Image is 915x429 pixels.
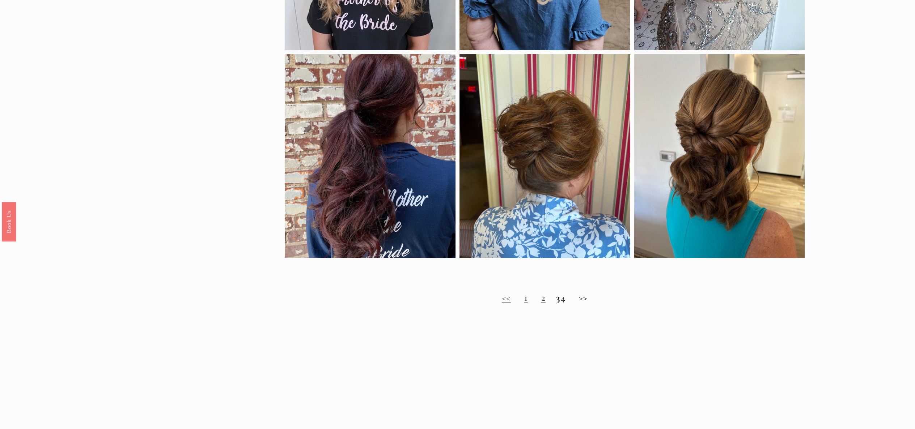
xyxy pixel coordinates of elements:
h2: 4 >> [285,292,805,304]
a: 1 [524,292,528,304]
strong: 3 [556,292,560,304]
a: 2 [541,292,546,304]
a: Book Us [2,202,16,241]
a: << [502,292,511,304]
